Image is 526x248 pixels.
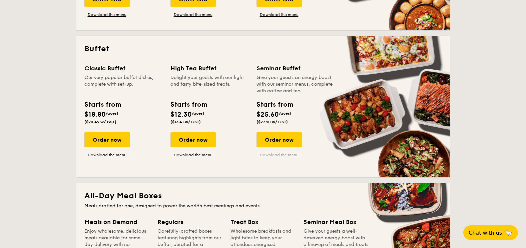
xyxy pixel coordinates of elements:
span: Chat with us [469,230,502,236]
div: Regulars [157,217,222,227]
div: Seminar Meal Box [304,217,369,227]
button: Chat with us🦙 [463,225,518,240]
span: ($13.41 w/ GST) [170,120,201,124]
span: ($27.90 w/ GST) [256,120,288,124]
div: Delight your guests with our light and tasty bite-sized treats. [170,74,248,94]
div: Give your guests an energy boost with our seminar menus, complete with coffee and tea. [256,74,335,94]
div: Our very popular buffet dishes, complete with set-up. [84,74,162,94]
span: ($20.49 w/ GST) [84,120,116,124]
span: $25.60 [256,111,279,119]
h2: All-Day Meal Boxes [84,191,442,201]
span: /guest [106,111,118,116]
a: Download the menu [256,12,302,17]
div: Meals crafted for one, designed to power the world's best meetings and events. [84,203,442,209]
div: Classic Buffet [84,64,162,73]
div: Starts from [170,100,207,110]
div: Starts from [256,100,293,110]
a: Download the menu [170,12,216,17]
a: Download the menu [84,12,130,17]
span: /guest [279,111,292,116]
div: High Tea Buffet [170,64,248,73]
a: Download the menu [84,152,130,158]
a: Download the menu [256,152,302,158]
div: Order now [84,132,130,147]
div: Meals on Demand [84,217,149,227]
span: /guest [192,111,204,116]
div: Starts from [84,100,121,110]
span: $18.80 [84,111,106,119]
span: 🦙 [505,229,513,237]
div: Order now [170,132,216,147]
h2: Buffet [84,44,442,54]
div: Order now [256,132,302,147]
div: Seminar Buffet [256,64,335,73]
span: $12.30 [170,111,192,119]
div: Treat Box [230,217,296,227]
a: Download the menu [170,152,216,158]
